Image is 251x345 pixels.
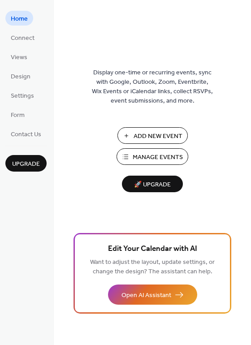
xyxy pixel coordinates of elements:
[108,243,197,255] span: Edit Your Calendar with AI
[5,155,47,172] button: Upgrade
[11,34,35,43] span: Connect
[5,11,33,26] a: Home
[12,160,40,169] span: Upgrade
[90,256,215,278] span: Want to adjust the layout, update settings, or change the design? The assistant can help.
[11,91,34,101] span: Settings
[108,285,197,305] button: Open AI Assistant
[117,127,188,144] button: Add New Event
[11,14,28,24] span: Home
[92,68,213,106] span: Display one-time or recurring events, sync with Google, Outlook, Zoom, Eventbrite, Wix Events or ...
[121,291,171,300] span: Open AI Assistant
[5,49,33,64] a: Views
[5,126,47,141] a: Contact Us
[127,179,177,191] span: 🚀 Upgrade
[11,72,30,82] span: Design
[133,153,183,162] span: Manage Events
[5,30,40,45] a: Connect
[5,88,39,103] a: Settings
[11,111,25,120] span: Form
[134,132,182,141] span: Add New Event
[122,176,183,192] button: 🚀 Upgrade
[117,148,188,165] button: Manage Events
[11,53,27,62] span: Views
[5,69,36,83] a: Design
[5,107,30,122] a: Form
[11,130,41,139] span: Contact Us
